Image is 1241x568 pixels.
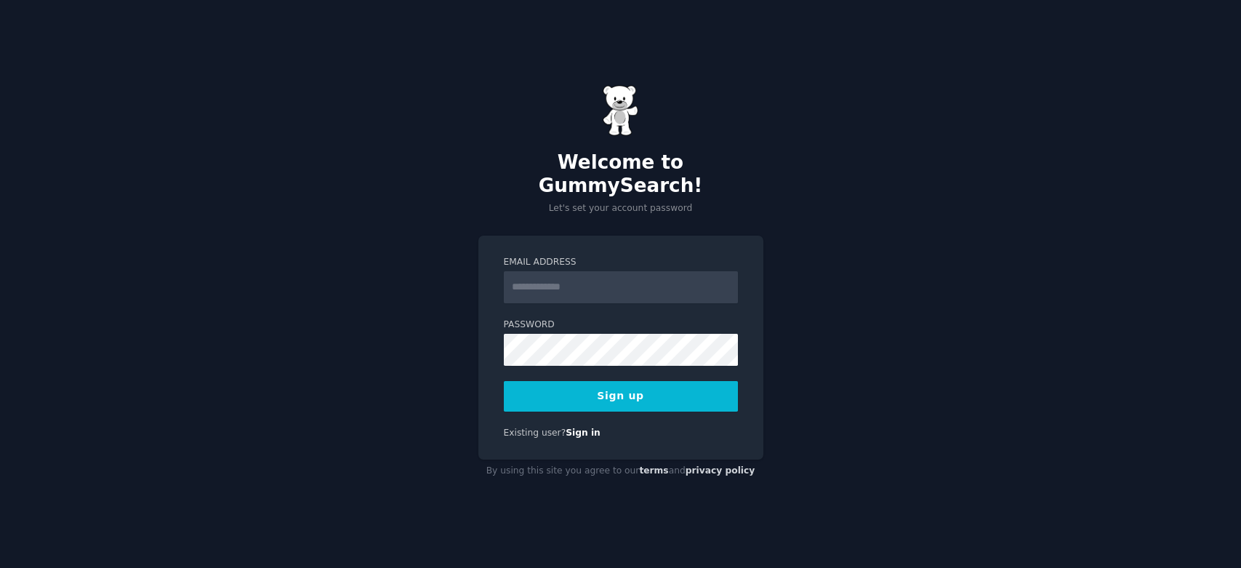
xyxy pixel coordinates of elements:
div: By using this site you agree to our and [478,460,763,483]
a: terms [639,465,668,476]
label: Password [504,319,738,332]
a: Sign in [566,428,601,438]
button: Sign up [504,381,738,412]
a: privacy policy [686,465,755,476]
span: Existing user? [504,428,566,438]
p: Let's set your account password [478,202,763,215]
img: Gummy Bear [603,85,639,136]
h2: Welcome to GummySearch! [478,151,763,197]
label: Email Address [504,256,738,269]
